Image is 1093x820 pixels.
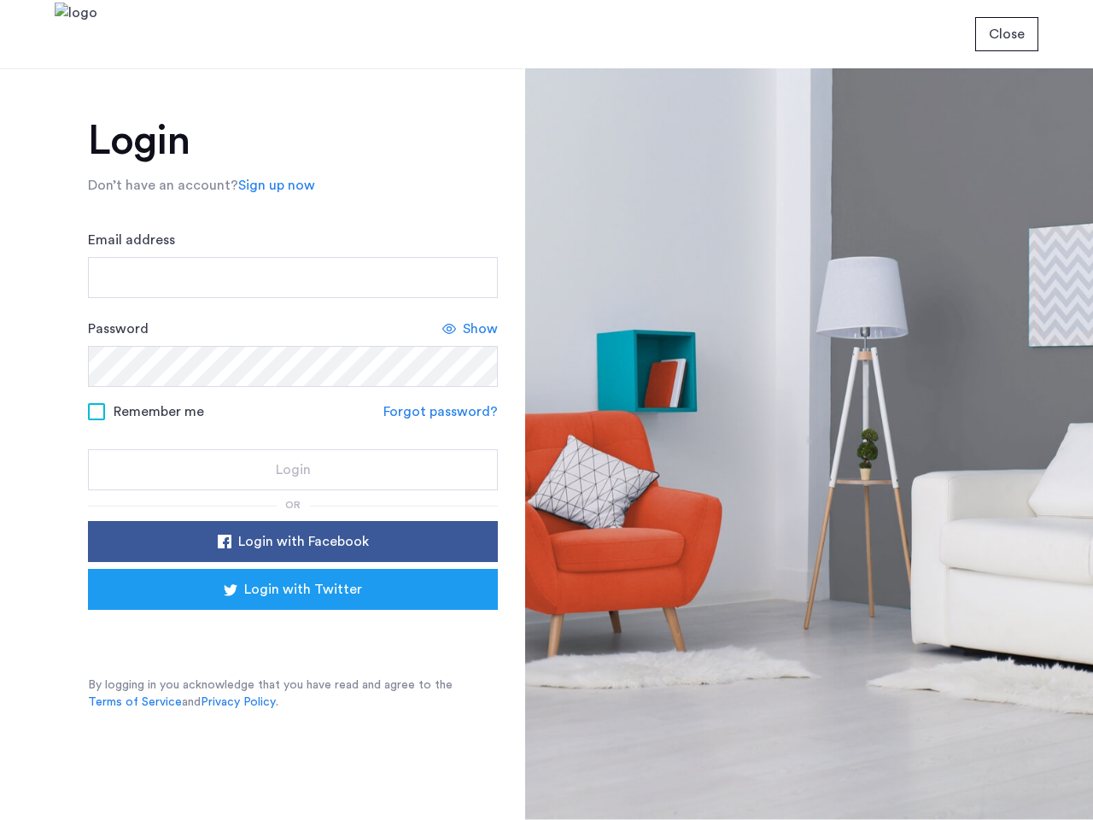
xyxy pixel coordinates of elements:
[975,17,1038,51] button: button
[463,319,498,339] span: Show
[114,401,204,422] span: Remember me
[88,449,498,490] button: button
[88,694,182,711] a: Terms of Service
[276,460,311,480] span: Login
[238,531,369,552] span: Login with Facebook
[244,579,362,600] span: Login with Twitter
[88,569,498,610] button: button
[88,230,175,250] label: Email address
[55,3,97,67] img: logo
[989,24,1025,44] span: Close
[201,694,276,711] a: Privacy Policy
[88,179,238,192] span: Don’t have an account?
[88,120,498,161] h1: Login
[88,676,498,711] p: By logging in you acknowledge that you have read and agree to the and .
[238,175,315,196] a: Sign up now
[88,521,498,562] button: button
[383,401,498,422] a: Forgot password?
[88,319,149,339] label: Password
[285,500,301,510] span: or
